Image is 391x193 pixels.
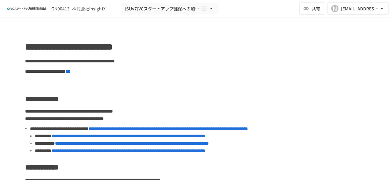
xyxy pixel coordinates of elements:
[331,5,338,12] div: N
[125,5,200,13] span: [SUv7]VCスタートアップ健保への加入申請手続き
[7,4,46,13] img: ZDfHsVrhrXUoWEWGWYf8C4Fv4dEjYTEDCNvmL73B7ox
[121,3,218,15] button: [SUv7]VCスタートアップ健保への加入申請手続き
[299,2,325,15] button: 共有
[51,6,106,12] div: GN00413_株式会社InsightX
[327,2,389,15] button: N[EMAIL_ADDRESS][DOMAIN_NAME]
[312,5,320,12] span: 共有
[341,5,379,13] div: [EMAIL_ADDRESS][DOMAIN_NAME]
